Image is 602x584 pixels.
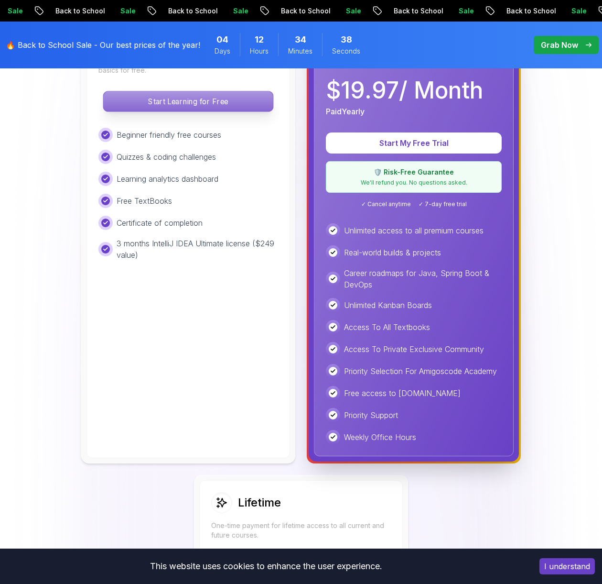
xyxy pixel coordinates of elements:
p: Back to School [110,6,175,16]
p: Learning analytics dashboard [117,173,218,185]
p: Start My Free Trial [337,137,490,149]
span: Seconds [332,46,360,56]
span: 34 Minutes [295,33,306,46]
span: Hours [250,46,269,56]
p: Grab Now [541,39,578,51]
p: Sale [62,6,93,16]
p: Start Learning for Free [103,91,273,111]
button: Start My Free Trial [326,132,502,154]
p: 🔥 Back to School Sale - Our best prices of the year! [6,39,200,51]
a: Start Learning for Free [98,97,278,106]
span: Minutes [288,46,312,56]
p: We'll refund you. No questions asked. [332,179,495,187]
p: Unlimited access to all premium courses [344,225,484,236]
p: Sale [175,6,205,16]
div: This website uses cookies to enhance the user experience. [7,556,525,577]
p: Access To Private Exclusive Community [344,343,484,355]
p: Career roadmaps for Java, Spring Boot & DevOps [344,267,502,290]
p: Weekly Office Hours [344,431,416,443]
p: Quizzes & coding challenges [117,151,216,163]
p: Unlimited Kanban Boards [344,299,432,311]
p: Certificate of completion [117,217,203,229]
button: Accept cookies [539,558,595,574]
p: Priority Support [344,409,398,421]
p: Back to School [448,6,513,16]
h2: Lifetime [238,495,281,510]
p: Free TextBooks [117,195,172,207]
p: Free access to [DOMAIN_NAME] [344,387,461,399]
p: One-time payment for lifetime access to all current and future courses. [211,521,391,540]
span: 38 Seconds [341,33,352,46]
p: Back to School [335,6,400,16]
p: Real-world builds & projects [344,247,441,258]
p: $ 19.97 / Month [326,79,483,102]
p: Sale [400,6,431,16]
span: 4 Days [216,33,228,46]
p: Beginner friendly free courses [117,129,221,141]
span: ✓ 7-day free trial [419,200,467,208]
p: Paid Yearly [326,106,365,117]
button: Start Learning for Free [103,91,273,112]
p: 3 months IntelliJ IDEA Ultimate license ($249 value) [117,238,278,261]
a: Start My Free Trial [326,138,502,148]
p: 🛡️ Risk-Free Guarantee [332,167,495,177]
p: Back to School [223,6,288,16]
p: Sale [288,6,318,16]
span: Days [215,46,230,56]
p: Priority Selection For Amigoscode Academy [344,365,497,377]
span: ✓ Cancel anytime [361,200,411,208]
p: Access To All Textbooks [344,321,430,333]
p: Sale [513,6,544,16]
span: 12 Hours [255,33,264,46]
